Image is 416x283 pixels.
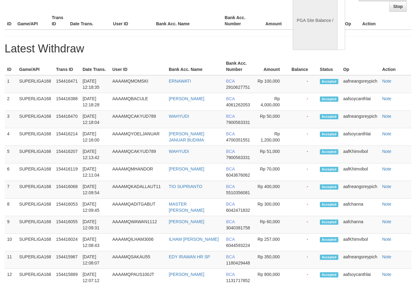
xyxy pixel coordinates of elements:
a: Note [382,114,391,119]
th: Trans ID [49,12,67,30]
td: 154416053 [54,199,80,216]
a: WAHYUDI [169,149,189,154]
td: AAAAMQMOMSKI [110,75,166,93]
th: User ID [111,12,153,30]
span: BCA [226,114,235,119]
td: SUPERLIGA168 [17,216,54,234]
td: Rp 51,000 [253,146,289,163]
td: 7 [5,181,17,199]
span: BCA [226,254,235,259]
td: 8 [5,199,17,216]
td: - [289,251,317,269]
td: aafneangsreypich [341,181,380,199]
span: Accepted [320,167,338,172]
td: aafneangsreypich [341,75,380,93]
td: aafneangsreypich [341,111,380,128]
td: AAAAMQMHANDOR [110,163,166,181]
th: Bank Acc. Name [153,12,222,30]
a: Note [382,184,391,189]
td: [DATE] 12:18:28 [80,93,110,111]
h1: Latest Withdraw [5,43,411,55]
a: Note [382,237,391,242]
td: 5 [5,146,17,163]
td: - [289,146,317,163]
td: [DATE] 12:09:54 [80,181,110,199]
td: Rp 70,000 [253,163,289,181]
td: 154416024 [54,234,80,251]
th: Amount [253,58,289,75]
a: WAHYUDI [169,114,189,119]
span: BCA [226,184,235,189]
td: SUPERLIGA168 [17,163,54,181]
span: 1131717852 [226,278,250,283]
span: BCA [226,219,235,224]
span: Accepted [320,202,338,207]
th: User ID [110,58,166,75]
td: 6 [5,163,17,181]
th: Balance [289,58,317,75]
td: 154416207 [54,146,80,163]
td: SUPERLIGA168 [17,146,54,163]
th: Date Trans. [80,58,110,75]
span: 3040381758 [226,225,250,230]
td: 10 [5,234,17,251]
span: 2910627751 [226,85,250,90]
td: SUPERLIGA168 [17,199,54,216]
span: Accepted [320,237,338,242]
span: 7900563331 [226,155,250,160]
td: 3 [5,111,17,128]
a: Note [382,149,391,154]
td: - [289,216,317,234]
th: Status [317,58,341,75]
span: BCA [226,149,235,154]
a: Stop [389,1,407,12]
td: 154416388 [54,93,80,111]
td: - [289,128,317,146]
td: SUPERLIGA168 [17,111,54,128]
td: AAAAMQWAWAN1112 [110,216,166,234]
a: MASTER [PERSON_NAME] [169,202,204,213]
td: AAAAMQYOELJANUAR [110,128,166,146]
a: TIO SUPRIANTO [169,184,202,189]
td: SUPERLIGA168 [17,234,54,251]
span: Accepted [320,96,338,102]
td: AAAAMQILHAM3006 [110,234,166,251]
td: [DATE] 12:16:00 [80,128,110,146]
th: Game/API [17,58,54,75]
th: Bank Acc. Name [166,58,224,75]
a: Note [382,166,391,171]
td: 154415987 [54,251,80,269]
td: [DATE] 12:11:04 [80,163,110,181]
td: Rp 4,000,000 [253,93,289,111]
span: Accepted [320,272,338,277]
th: Op [341,58,380,75]
td: 154416214 [54,128,80,146]
td: Rp 1,200,000 [253,128,289,146]
td: Rp 350,000 [253,251,289,269]
th: Action [360,12,411,30]
td: aafchanna [341,199,380,216]
a: ILHAM [PERSON_NAME] [169,237,219,242]
td: - [289,181,317,199]
td: - [289,163,317,181]
span: Accepted [320,219,338,225]
td: Rp 257,000 [253,234,289,251]
td: aafneangsreypich [341,251,380,269]
a: Note [382,254,391,259]
td: 154416119 [54,163,80,181]
span: Accepted [320,114,338,119]
td: 11 [5,251,17,269]
td: - [289,234,317,251]
td: Rp 400,000 [253,181,289,199]
td: Rp 100,000 [253,75,289,93]
a: [PERSON_NAME] [169,219,204,224]
td: SUPERLIGA168 [17,93,54,111]
span: 6044593224 [226,243,250,248]
a: [PERSON_NAME] [169,272,204,277]
a: ERNAWATI [169,79,191,84]
td: 1 [5,75,17,93]
span: BCA [226,272,235,277]
td: aafKhimvibol [341,146,380,163]
td: [DATE] 12:09:45 [80,199,110,216]
a: Note [382,131,391,136]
